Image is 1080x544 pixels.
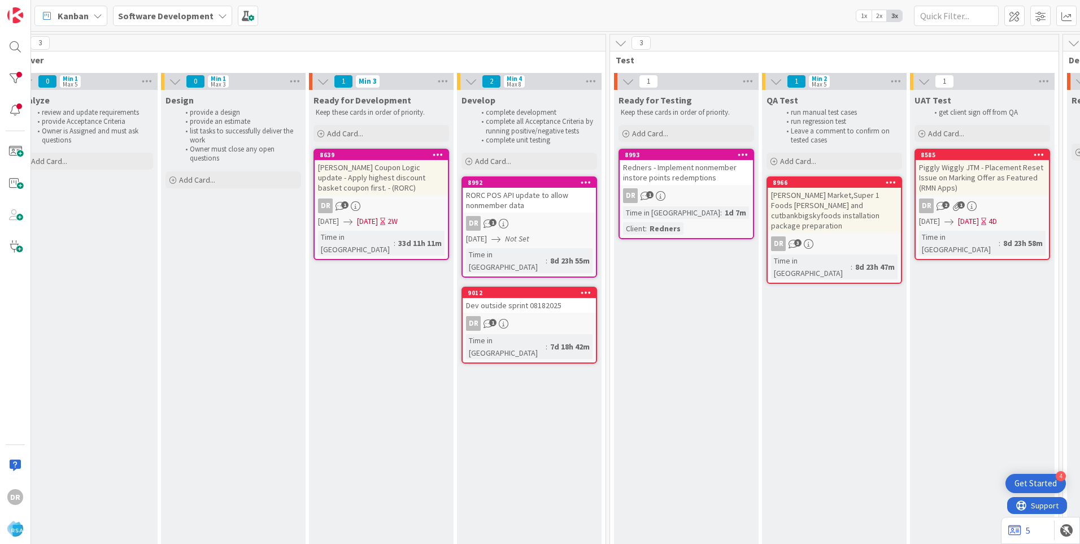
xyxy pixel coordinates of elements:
div: DR [315,198,448,213]
div: 8639 [320,151,448,159]
span: : [394,237,395,249]
div: 8639 [315,150,448,160]
li: provide a design [179,108,299,117]
div: Dev outside sprint 08182025 [463,298,596,313]
div: Time in [GEOGRAPHIC_DATA] [771,254,851,279]
a: 8639[PERSON_NAME] Coupon Logic update - Apply highest discount basket coupon first. - (RORC)DR[DA... [313,149,449,260]
div: DR [620,188,753,203]
span: Add Card... [31,156,67,166]
div: Client [623,222,645,235]
span: : [720,206,722,219]
div: Min 1 [211,76,226,81]
li: complete all Acceptance Criteria by running positive/negative tests [475,117,595,136]
div: 8992RORC POS API update to allow nonmember data [463,178,596,213]
span: Ready for Development [313,94,411,106]
span: Kanban [58,9,89,23]
span: 1 [787,75,806,88]
div: Redners - Implement nonmember instore points redemptions [620,160,753,185]
div: DR [919,198,934,213]
span: [DATE] [318,215,339,227]
div: 8585 [921,151,1049,159]
span: : [851,261,852,273]
p: Keep these cards in order of priority. [316,108,447,117]
div: Open Get Started checklist, remaining modules: 4 [1005,474,1066,493]
div: 8992 [468,179,596,187]
span: Add Card... [780,156,816,166]
li: review and update requirements [31,108,151,117]
div: 4 [1056,471,1066,481]
span: 1 [489,319,497,326]
div: DR [768,236,901,251]
span: 1x [856,10,872,21]
div: Time in [GEOGRAPHIC_DATA] [466,334,546,359]
div: 8966 [773,179,901,187]
div: DR [623,188,638,203]
span: Add Card... [327,128,363,139]
span: 3 [632,36,651,50]
a: 8966[PERSON_NAME] Market,Super 1 Foods [PERSON_NAME] and cutbankbigskyfoods installation package ... [767,176,902,284]
li: list tasks to successfully deliver the work [179,127,299,145]
b: Software Development [118,10,214,21]
span: [DATE] [357,215,378,227]
span: Deliver [15,54,591,66]
span: Develop [461,94,495,106]
span: 3x [887,10,902,21]
span: 1 [489,219,497,226]
img: Visit kanbanzone.com [7,7,23,23]
span: : [546,254,547,267]
div: Min 4 [507,76,522,81]
div: 7d 18h 42m [547,340,593,353]
div: Time in [GEOGRAPHIC_DATA] [318,231,394,256]
span: Add Card... [475,156,511,166]
li: Owner is Assigned and must ask questions [31,127,151,145]
i: Not Set [505,234,529,244]
span: : [645,222,647,235]
div: 8d 23h 55m [547,254,593,267]
span: Design [166,94,194,106]
span: 0 [186,75,205,88]
span: Support [24,2,51,15]
span: QA Test [767,94,798,106]
li: get client sign off from QA [928,108,1048,117]
div: DR [463,316,596,331]
div: 8d 23h 58m [1000,237,1046,249]
span: : [546,340,547,353]
div: DR [7,489,23,505]
span: : [999,237,1000,249]
div: DR [318,198,333,213]
div: Min 3 [359,79,377,84]
span: 1 [646,191,654,198]
span: Analyze [18,94,50,106]
div: DR [466,216,481,231]
div: Max 3 [211,81,225,87]
li: provide an estimate [179,117,299,126]
p: Keep these cards in order of priority. [621,108,752,117]
div: Redners [647,222,683,235]
span: Add Card... [179,175,215,185]
a: 9012Dev outside sprint 08182025DRTime in [GEOGRAPHIC_DATA]:7d 18h 42m [461,287,597,364]
span: 2 [942,201,950,209]
div: [PERSON_NAME] Coupon Logic update - Apply highest discount basket coupon first. - (RORC) [315,160,448,195]
div: 8585 [916,150,1049,160]
li: complete unit testing [475,136,595,145]
div: 8639[PERSON_NAME] Coupon Logic update - Apply highest discount basket coupon first. - (RORC) [315,150,448,195]
span: 1 [334,75,353,88]
div: 8966 [768,178,901,188]
div: Piggly Wiggly JTM - Placement Reset Issue on Marking Offer as Featured (RMN Apps) [916,160,1049,195]
div: DR [463,216,596,231]
span: 1 [341,201,349,209]
div: 1d 7m [722,206,749,219]
div: 8d 23h 47m [852,261,898,273]
div: Min 1 [63,76,78,81]
li: Leave a comment to confirm on tested cases [780,127,900,145]
span: [DATE] [919,215,940,227]
div: RORC POS API update to allow nonmember data [463,188,596,213]
input: Quick Filter... [914,6,999,26]
li: provide Acceptance Criteria [31,117,151,126]
span: [DATE] [466,233,487,245]
span: 2x [872,10,887,21]
span: Test [616,54,1044,66]
span: 3 [794,239,802,247]
a: 8993Redners - Implement nonmember instore points redemptionsDRTime in [GEOGRAPHIC_DATA]:1d 7mClie... [619,149,754,239]
div: Get Started [1014,478,1057,489]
